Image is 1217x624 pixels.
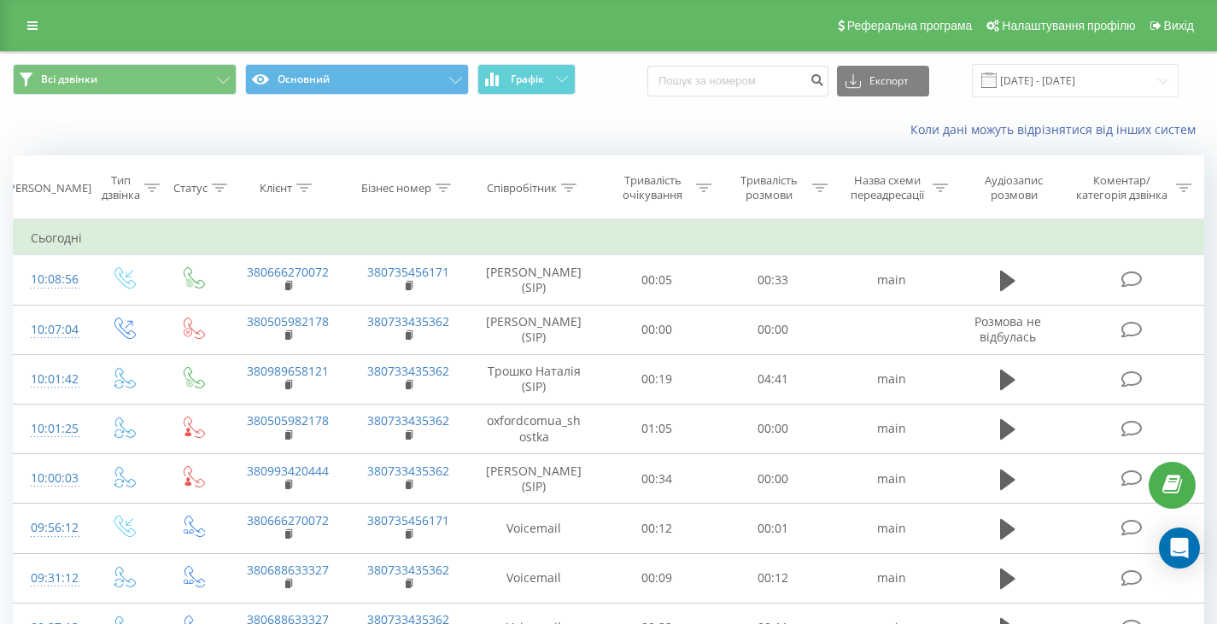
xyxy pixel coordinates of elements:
[831,354,952,404] td: main
[247,313,329,329] a: 380505982178
[102,173,140,202] div: Тип дзвінка
[715,454,831,504] td: 00:00
[469,454,599,504] td: [PERSON_NAME] (SIP)
[41,73,97,86] span: Всі дзвінки
[910,121,1204,137] a: Коли дані можуть відрізнятися вiд інших систем
[469,553,599,603] td: Voicemail
[599,504,715,553] td: 00:12
[831,255,952,305] td: main
[974,313,1041,345] span: Розмова не відбулась
[731,173,808,202] div: Тривалість розмови
[831,404,952,453] td: main
[173,181,208,195] div: Статус
[477,64,576,95] button: Графік
[247,412,329,429] a: 380505982178
[715,404,831,453] td: 00:00
[599,454,715,504] td: 00:34
[837,66,929,96] button: Експорт
[599,354,715,404] td: 00:19
[260,181,292,195] div: Клієнт
[247,562,329,578] a: 380688633327
[831,553,952,603] td: main
[367,512,449,528] a: 380735456171
[599,553,715,603] td: 00:09
[247,512,329,528] a: 380666270072
[14,221,1204,255] td: Сьогодні
[599,305,715,354] td: 00:00
[367,463,449,479] a: 380733435362
[31,462,71,495] div: 10:00:03
[469,255,599,305] td: [PERSON_NAME] (SIP)
[247,264,329,280] a: 380666270072
[247,463,329,479] a: 380993420444
[715,354,831,404] td: 04:41
[31,511,71,545] div: 09:56:12
[247,363,329,379] a: 380989658121
[31,263,71,296] div: 10:08:56
[599,255,715,305] td: 00:05
[367,313,449,329] a: 380733435362
[715,504,831,553] td: 00:01
[715,553,831,603] td: 00:12
[469,504,599,553] td: Voicemail
[31,313,71,347] div: 10:07:04
[968,173,1060,202] div: Аудіозапис розмови
[469,305,599,354] td: [PERSON_NAME] (SIP)
[367,412,449,429] a: 380733435362
[1164,19,1194,32] span: Вихід
[599,404,715,453] td: 01:05
[5,181,91,195] div: [PERSON_NAME]
[361,181,431,195] div: Бізнес номер
[487,181,557,195] div: Співробітник
[511,73,544,85] span: Графік
[31,562,71,595] div: 09:31:12
[715,255,831,305] td: 00:33
[715,305,831,354] td: 00:00
[1072,173,1172,202] div: Коментар/категорія дзвінка
[367,562,449,578] a: 380733435362
[469,404,599,453] td: oxfordcomua_shostka
[31,412,71,446] div: 10:01:25
[847,173,929,202] div: Назва схеми переадресації
[469,354,599,404] td: Трошко Наталія (SIP)
[831,454,952,504] td: main
[1159,528,1200,569] div: Open Intercom Messenger
[647,66,828,96] input: Пошук за номером
[367,363,449,379] a: 380733435362
[614,173,691,202] div: Тривалість очікування
[31,363,71,396] div: 10:01:42
[1002,19,1135,32] span: Налаштування профілю
[13,64,237,95] button: Всі дзвінки
[831,504,952,553] td: main
[847,19,973,32] span: Реферальна програма
[367,264,449,280] a: 380735456171
[245,64,469,95] button: Основний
